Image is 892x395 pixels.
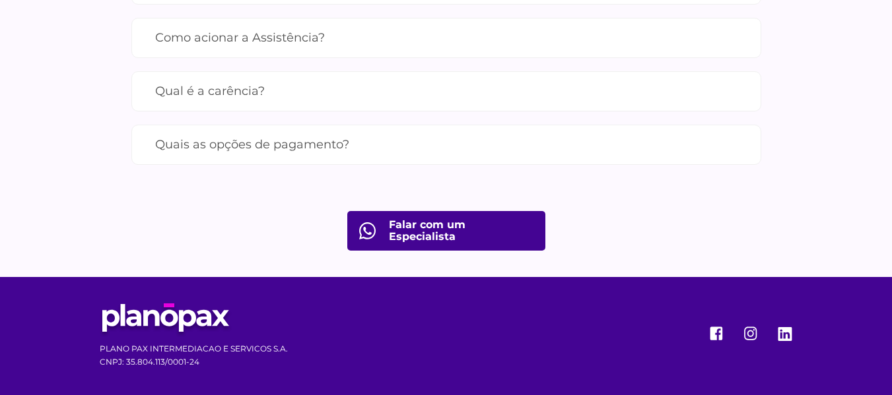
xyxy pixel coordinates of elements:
[777,332,793,344] a: linkedin
[155,26,738,49] label: Como acionar a Assistência?
[155,80,738,103] label: Qual é a carência?
[155,133,738,156] label: Quais as opções de pagamento?
[359,222,376,239] img: fale com consultor
[708,332,727,344] a: facebook
[100,355,288,369] p: CNPJ: 35.804.113/0001-24
[347,211,545,251] a: Falar com um Especialista
[100,342,288,355] p: PLANO PAX INTERMEDIACAO E SERVICOS S.A.
[743,332,761,344] a: instagram
[100,303,232,337] img: Planopax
